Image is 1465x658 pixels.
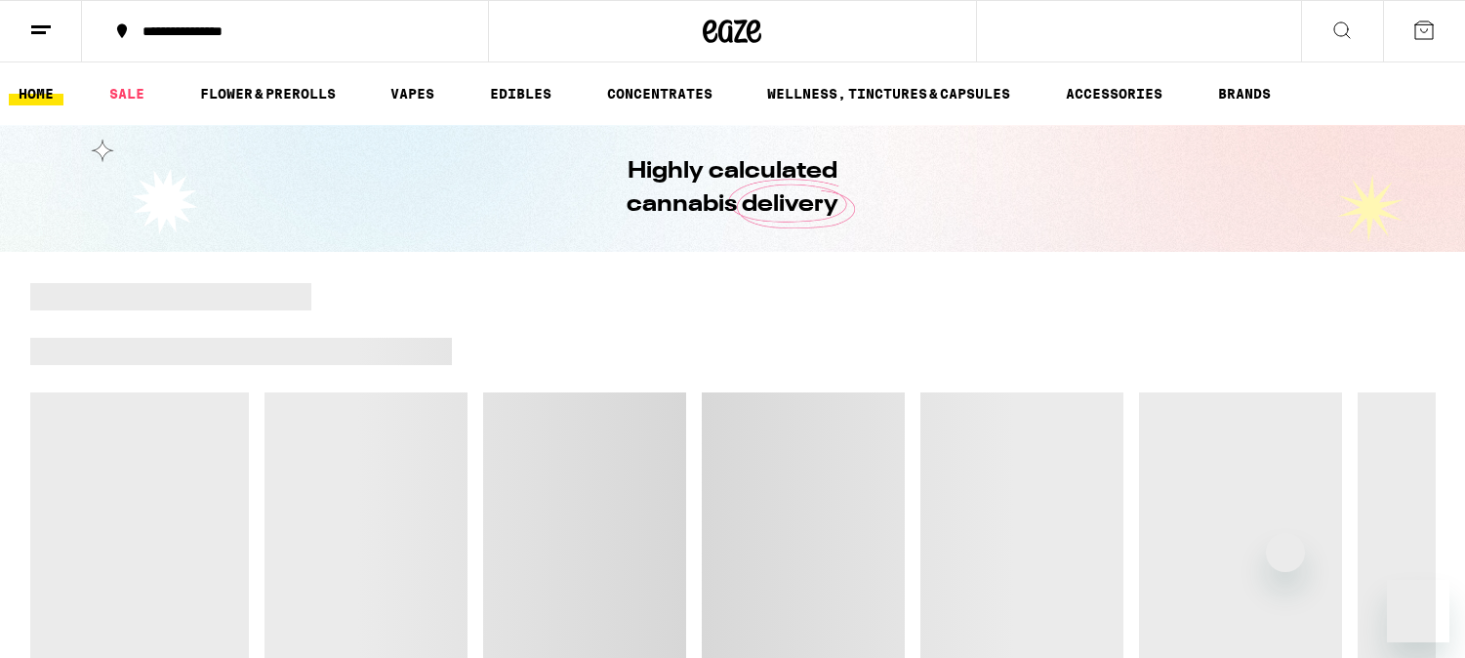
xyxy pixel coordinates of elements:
iframe: Button to launch messaging window [1387,580,1449,642]
a: CONCENTRATES [597,82,722,105]
a: BRANDS [1208,82,1281,105]
a: VAPES [381,82,444,105]
a: WELLNESS, TINCTURES & CAPSULES [757,82,1020,105]
a: SALE [100,82,154,105]
h1: Highly calculated cannabis delivery [572,155,894,222]
iframe: Close message [1266,533,1305,572]
a: EDIBLES [480,82,561,105]
a: ACCESSORIES [1056,82,1172,105]
a: HOME [9,82,63,105]
a: FLOWER & PREROLLS [190,82,346,105]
